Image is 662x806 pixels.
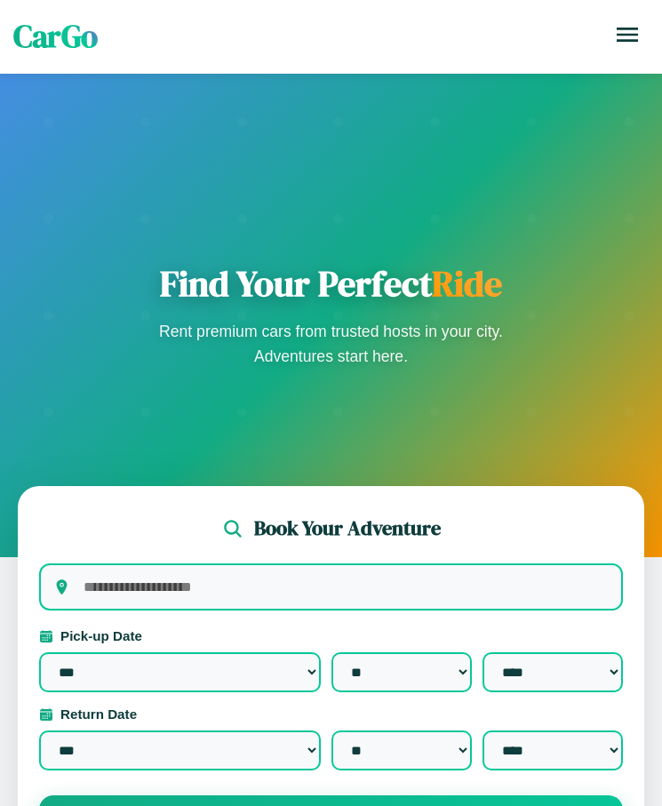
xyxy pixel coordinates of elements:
label: Pick-up Date [39,628,623,643]
span: Ride [432,259,502,307]
label: Return Date [39,706,623,722]
h1: Find Your Perfect [154,262,509,305]
span: CarGo [13,15,98,58]
p: Rent premium cars from trusted hosts in your city. Adventures start here. [154,319,509,369]
h2: Book Your Adventure [254,515,441,542]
